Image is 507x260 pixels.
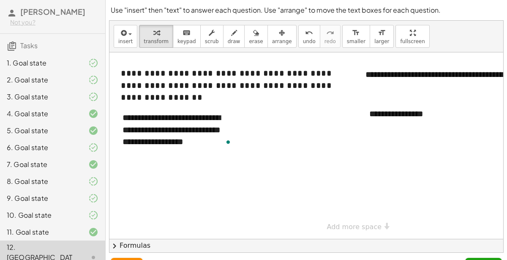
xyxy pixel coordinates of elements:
[7,176,75,186] div: 8. Goal state
[88,176,98,186] i: Task finished and part of it marked as correct.
[88,210,98,220] i: Task finished and part of it marked as correct.
[370,25,394,48] button: format_sizelarger
[109,241,120,251] span: chevron_right
[303,38,316,44] span: undo
[88,75,98,85] i: Task finished and part of it marked as correct.
[205,38,219,44] span: scrub
[88,92,98,102] i: Task finished and part of it marked as correct.
[7,227,75,237] div: 11. Goal state
[400,38,425,44] span: fullscreen
[88,126,98,136] i: Task finished and correct.
[244,25,267,48] button: erase
[7,58,75,68] div: 1. Goal state
[114,25,137,48] button: insert
[88,58,98,68] i: Task finished and part of it marked as correct.
[342,25,370,48] button: format_sizesmaller
[118,38,133,44] span: insert
[88,109,98,119] i: Task finished and correct.
[320,25,341,48] button: redoredo
[298,25,320,48] button: undoundo
[7,193,75,203] div: 9. Goal state
[352,28,360,38] i: format_size
[173,25,201,48] button: keyboardkeypad
[326,28,334,38] i: redo
[88,159,98,170] i: Task finished and correct.
[7,126,75,136] div: 5. Goal state
[378,28,386,38] i: format_size
[374,38,389,44] span: larger
[249,38,263,44] span: erase
[88,193,98,203] i: Task finished and part of it marked as correct.
[7,75,75,85] div: 2. Goal state
[139,25,173,48] button: transform
[10,18,98,27] div: Not you?
[228,38,240,44] span: draw
[7,210,75,220] div: 10. Goal state
[324,38,336,44] span: redo
[114,103,241,156] div: To enrich screen reader interactions, please activate Accessibility in Grammarly extension settings
[327,223,382,231] span: Add more space
[7,109,75,119] div: 4. Goal state
[88,142,98,153] i: Task finished and part of it marked as correct.
[272,38,292,44] span: arrange
[7,142,75,153] div: 6. Goal state
[20,7,85,16] span: [PERSON_NAME]
[109,239,503,252] button: chevron_rightFormulas
[183,28,191,38] i: keyboard
[7,159,75,170] div: 7. Goal state
[395,25,429,48] button: fullscreen
[305,28,313,38] i: undo
[347,38,365,44] span: smaller
[223,25,245,48] button: draw
[7,92,75,102] div: 3. Goal state
[144,38,169,44] span: transform
[20,41,38,50] span: Tasks
[88,227,98,237] i: Task finished and correct.
[200,25,224,48] button: scrub
[267,25,297,48] button: arrange
[111,5,502,15] p: Use "insert" then "text" to answer each question. Use "arrange" to move the text boxes for each q...
[177,38,196,44] span: keypad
